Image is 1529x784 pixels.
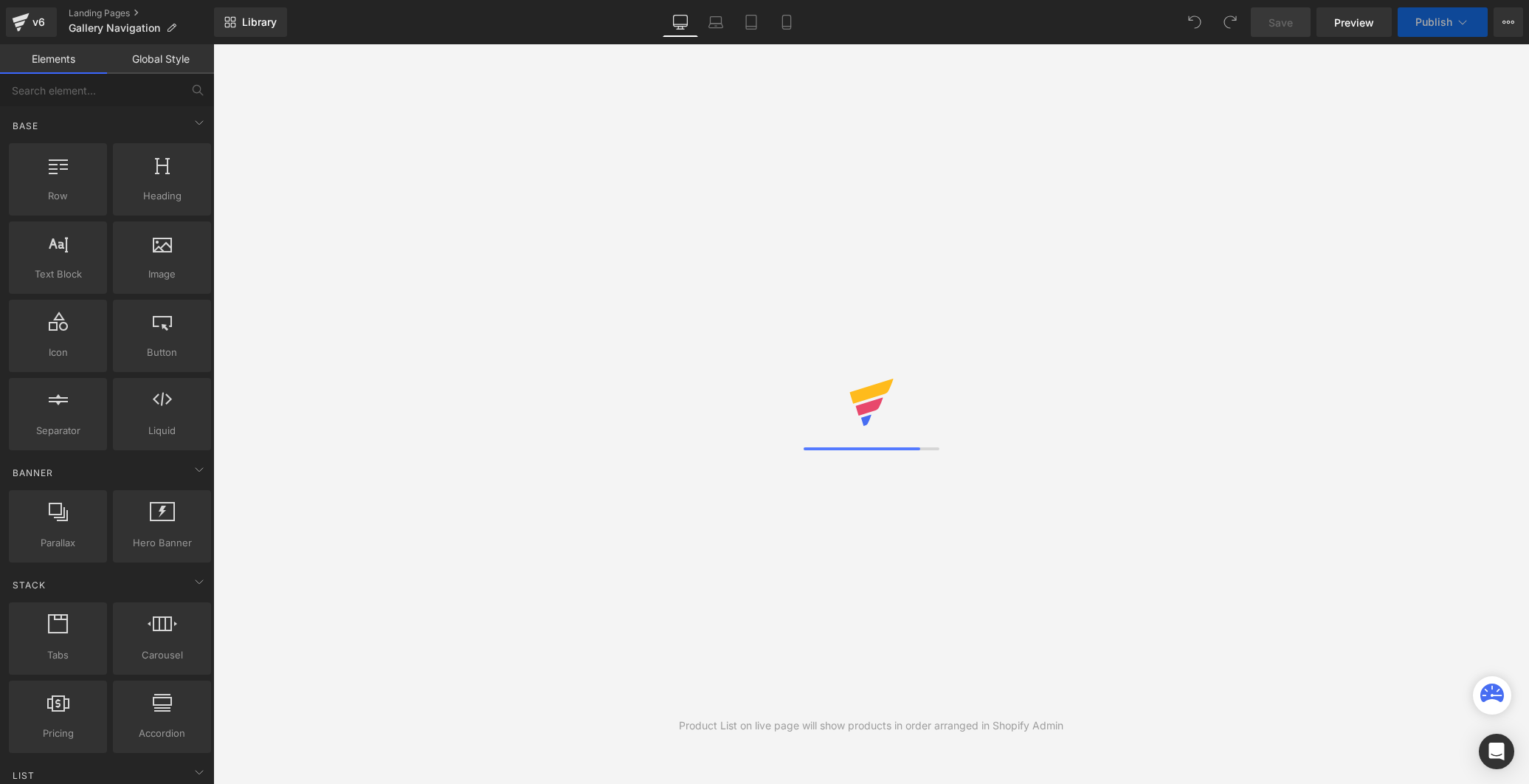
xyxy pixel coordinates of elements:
[1494,7,1523,37] button: More
[11,578,47,592] span: Stack
[11,466,55,480] span: Banner
[117,726,207,741] span: Accordion
[769,7,804,37] a: Mobile
[13,726,103,741] span: Pricing
[13,188,103,204] span: Row
[6,7,57,37] a: v6
[117,647,207,663] span: Carousel
[69,7,214,19] a: Landing Pages
[107,44,214,74] a: Global Style
[11,119,40,133] span: Base
[69,22,160,34] span: Gallery Navigation
[734,7,769,37] a: Tablet
[698,7,734,37] a: Laptop
[30,13,48,32] div: v6
[117,535,207,551] span: Hero Banner
[1415,16,1452,28] span: Publish
[1334,15,1374,30] span: Preview
[242,16,277,29] span: Library
[1479,734,1514,769] div: Open Intercom Messenger
[11,768,36,783] span: List
[1316,7,1392,37] a: Preview
[214,7,287,37] a: New Library
[117,423,207,439] span: Liquid
[117,188,207,204] span: Heading
[663,7,698,37] a: Desktop
[13,423,103,439] span: Separator
[117,267,207,282] span: Image
[117,345,207,360] span: Button
[13,647,103,663] span: Tabs
[1269,15,1293,30] span: Save
[679,718,1063,734] div: Product List on live page will show products in order arranged in Shopify Admin
[13,535,103,551] span: Parallax
[13,345,103,360] span: Icon
[1180,7,1209,37] button: Undo
[1398,7,1488,37] button: Publish
[1215,7,1245,37] button: Redo
[13,267,103,282] span: Text Block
